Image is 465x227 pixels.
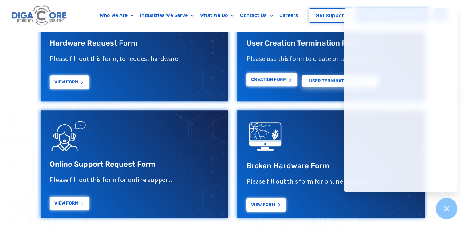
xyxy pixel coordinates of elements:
a: Get Support [309,8,353,23]
a: View Form [50,197,89,210]
p: Please fill out this form for online support. [246,177,416,186]
p: Please fill out this form for online support. [50,175,219,184]
iframe: Chatgenie Messenger [344,8,457,192]
a: Careers [276,8,301,22]
span: Get Support [315,13,346,18]
a: Creation Form [246,73,297,86]
p: Please fill out this form, to request hardware. [50,54,219,63]
img: digacore technology consulting [246,118,283,155]
img: Support Request Icon [50,117,87,153]
p: Please use this form to create or terminate a user. [246,54,416,63]
nav: Menu [93,8,305,22]
h3: Hardware Request Form [50,38,219,48]
a: Industries We Serve [137,8,197,22]
a: Contact Us [237,8,276,22]
a: View Form [246,198,286,212]
a: View Form [50,75,89,89]
a: USER Termination Form [302,75,378,87]
a: What We Do [197,8,237,22]
span: USER Termination Form [309,79,365,83]
h3: Broken Hardware Form [246,161,416,171]
h3: Online Support Request Form [50,160,219,169]
h3: User Creation Termination Form [246,38,416,48]
a: Who We Are [97,8,137,22]
img: Digacore logo 1 [10,3,69,28]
